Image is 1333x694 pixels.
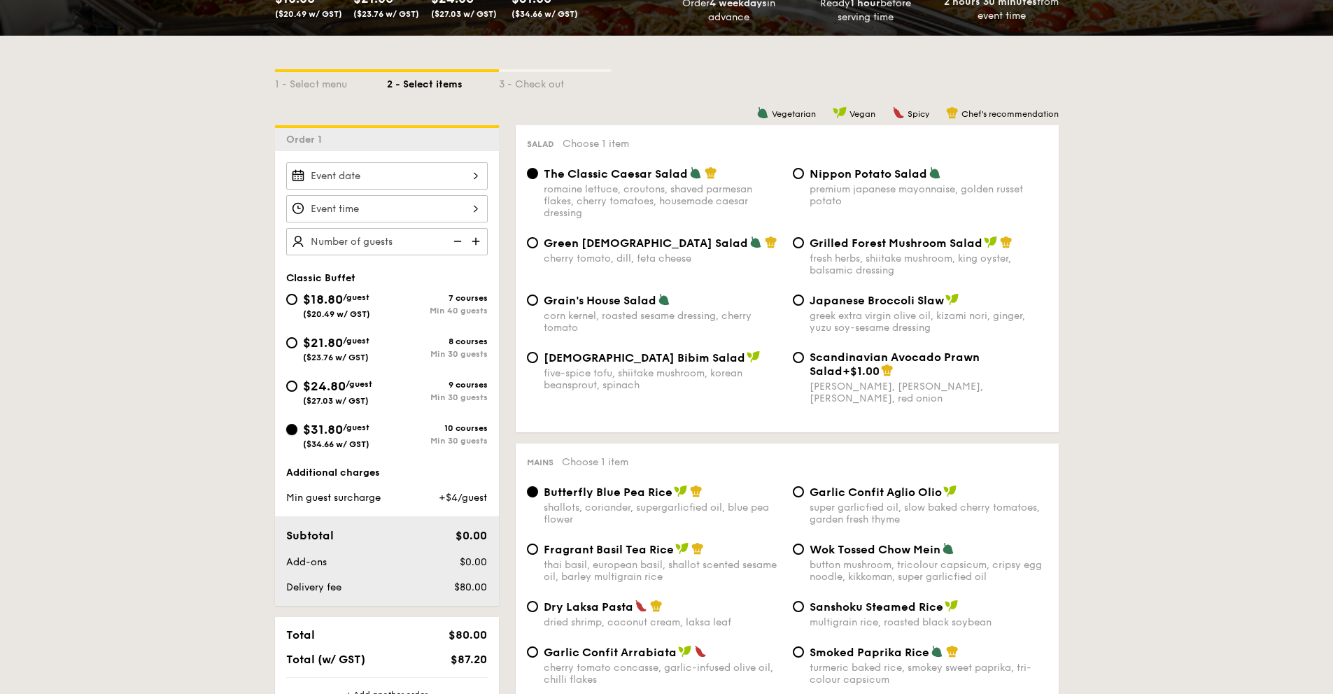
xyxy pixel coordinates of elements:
span: Green [DEMOGRAPHIC_DATA] Salad [544,236,748,250]
img: icon-vegetarian.fe4039eb.svg [689,167,702,179]
img: icon-vegan.f8ff3823.svg [678,645,692,658]
input: Smoked Paprika Riceturmeric baked rice, smokey sweet paprika, tri-colour capsicum [793,646,804,658]
span: /guest [343,336,369,346]
input: $21.80/guest($23.76 w/ GST)8 coursesMin 30 guests [286,337,297,348]
input: Nippon Potato Saladpremium japanese mayonnaise, golden russet potato [793,168,804,179]
input: Fragrant Basil Tea Ricethai basil, european basil, shallot scented sesame oil, barley multigrain ... [527,544,538,555]
img: icon-vegan.f8ff3823.svg [945,600,959,612]
img: icon-chef-hat.a58ddaea.svg [705,167,717,179]
div: super garlicfied oil, slow baked cherry tomatoes, garden fresh thyme [810,502,1048,525]
span: Total (w/ GST) [286,653,365,666]
div: dried shrimp, coconut cream, laksa leaf [544,616,782,628]
div: thai basil, european basil, shallot scented sesame oil, barley multigrain rice [544,559,782,583]
div: romaine lettuce, croutons, shaved parmesan flakes, cherry tomatoes, housemade caesar dressing [544,183,782,219]
span: Vegetarian [772,109,816,119]
input: Grain's House Saladcorn kernel, roasted sesame dressing, cherry tomato [527,295,538,306]
img: icon-chef-hat.a58ddaea.svg [691,542,704,555]
img: icon-chef-hat.a58ddaea.svg [1000,236,1013,248]
input: Dry Laksa Pastadried shrimp, coconut cream, laksa leaf [527,601,538,612]
span: Smoked Paprika Rice [810,646,929,659]
span: +$1.00 [842,364,880,378]
img: icon-spicy.37a8142b.svg [694,645,707,658]
img: icon-spicy.37a8142b.svg [635,600,647,612]
div: Additional charges [286,466,488,480]
span: $87.20 [451,653,487,666]
span: $0.00 [456,529,487,542]
input: Number of guests [286,228,488,255]
span: Butterfly Blue Pea Rice [544,486,672,499]
input: $31.80/guest($34.66 w/ GST)10 coursesMin 30 guests [286,424,297,435]
span: Dry Laksa Pasta [544,600,633,614]
span: Add-ons [286,556,327,568]
span: Grain's House Salad [544,294,656,307]
div: 8 courses [387,337,488,346]
input: Grilled Forest Mushroom Saladfresh herbs, shiitake mushroom, king oyster, balsamic dressing [793,237,804,248]
span: $18.80 [303,292,343,307]
div: turmeric baked rice, smokey sweet paprika, tri-colour capsicum [810,662,1048,686]
span: $0.00 [460,556,487,568]
span: Wok Tossed Chow Mein [810,543,940,556]
span: The Classic Caesar Salad [544,167,688,180]
span: Spicy [908,109,929,119]
span: Delivery fee [286,581,341,593]
img: icon-vegan.f8ff3823.svg [674,485,688,497]
div: corn kernel, roasted sesame dressing, cherry tomato [544,310,782,334]
div: multigrain rice, roasted black soybean [810,616,1048,628]
div: cherry tomato, dill, feta cheese [544,253,782,264]
div: Min 40 guests [387,306,488,316]
span: Sanshoku Steamed Rice [810,600,943,614]
img: icon-vegetarian.fe4039eb.svg [942,542,954,555]
input: [DEMOGRAPHIC_DATA] Bibim Saladfive-spice tofu, shiitake mushroom, korean beansprout, spinach [527,352,538,363]
span: ($34.66 w/ GST) [512,9,578,19]
input: $18.80/guest($20.49 w/ GST)7 coursesMin 40 guests [286,294,297,305]
img: icon-vegetarian.fe4039eb.svg [756,106,769,119]
span: Japanese Broccoli Slaw [810,294,944,307]
img: icon-vegetarian.fe4039eb.svg [658,293,670,306]
div: [PERSON_NAME], [PERSON_NAME], [PERSON_NAME], red onion [810,381,1048,404]
input: Event date [286,162,488,190]
input: Garlic Confit Aglio Oliosuper garlicfied oil, slow baked cherry tomatoes, garden fresh thyme [793,486,804,497]
div: five-spice tofu, shiitake mushroom, korean beansprout, spinach [544,367,782,391]
div: Min 30 guests [387,436,488,446]
span: ($23.76 w/ GST) [303,353,369,362]
span: $21.80 [303,335,343,350]
span: ($20.49 w/ GST) [303,309,370,319]
span: Garlic Confit Aglio Olio [810,486,942,499]
span: $80.00 [454,581,487,593]
img: icon-chef-hat.a58ddaea.svg [946,645,959,658]
input: Butterfly Blue Pea Riceshallots, coriander, supergarlicfied oil, blue pea flower [527,486,538,497]
div: 10 courses [387,423,488,433]
div: premium japanese mayonnaise, golden russet potato [810,183,1048,207]
span: Subtotal [286,529,334,542]
span: ($23.76 w/ GST) [353,9,419,19]
img: icon-chef-hat.a58ddaea.svg [881,364,894,376]
div: Min 30 guests [387,392,488,402]
span: /guest [346,379,372,389]
img: icon-spicy.37a8142b.svg [892,106,905,119]
span: Order 1 [286,134,327,146]
span: ($20.49 w/ GST) [275,9,342,19]
span: Vegan [849,109,875,119]
span: Total [286,628,315,642]
input: Event time [286,195,488,222]
span: /guest [343,423,369,432]
input: Japanese Broccoli Slawgreek extra virgin olive oil, kizami nori, ginger, yuzu soy-sesame dressing [793,295,804,306]
img: icon-reduce.1d2dbef1.svg [446,228,467,255]
div: Min 30 guests [387,349,488,359]
div: cherry tomato concasse, garlic-infused olive oil, chilli flakes [544,662,782,686]
span: /guest [343,292,369,302]
input: The Classic Caesar Saladromaine lettuce, croutons, shaved parmesan flakes, cherry tomatoes, house... [527,168,538,179]
img: icon-vegan.f8ff3823.svg [747,350,761,363]
span: Min guest surcharge [286,492,381,504]
span: +$4/guest [439,492,487,504]
input: $24.80/guest($27.03 w/ GST)9 coursesMin 30 guests [286,381,297,392]
span: ($27.03 w/ GST) [303,396,369,406]
div: 1 - Select menu [275,72,387,92]
span: $31.80 [303,422,343,437]
span: Chef's recommendation [961,109,1059,119]
span: Fragrant Basil Tea Rice [544,543,674,556]
span: ($34.66 w/ GST) [303,439,369,449]
img: icon-vegan.f8ff3823.svg [833,106,847,119]
img: icon-vegetarian.fe4039eb.svg [929,167,941,179]
div: 7 courses [387,293,488,303]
